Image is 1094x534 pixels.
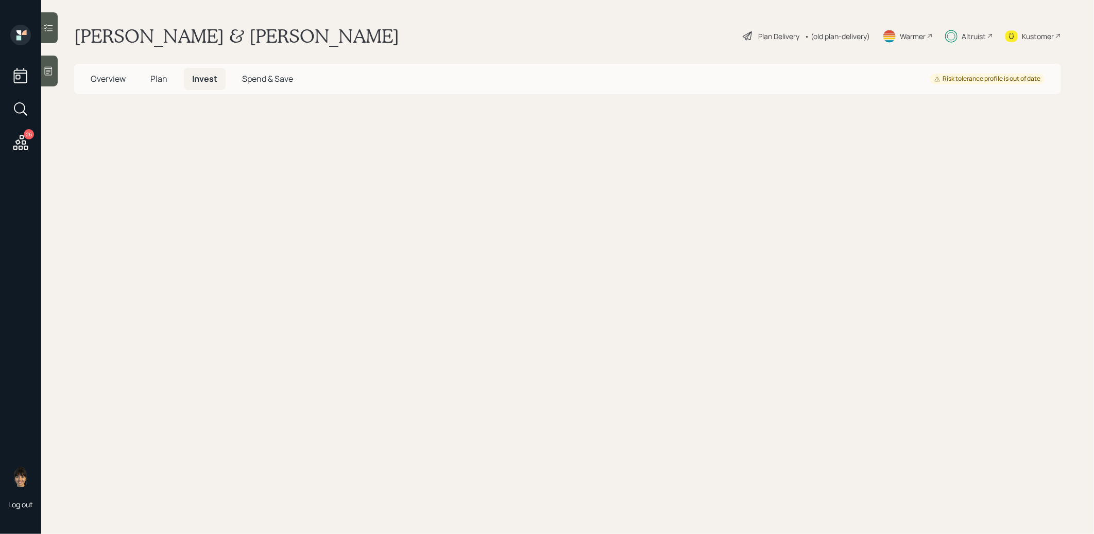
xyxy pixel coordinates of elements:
[758,31,799,42] div: Plan Delivery
[242,73,293,84] span: Spend & Save
[805,31,870,42] div: • (old plan-delivery)
[91,73,126,84] span: Overview
[10,467,31,487] img: treva-nostdahl-headshot.png
[962,31,986,42] div: Altruist
[74,25,399,47] h1: [PERSON_NAME] & [PERSON_NAME]
[1022,31,1054,42] div: Kustomer
[934,75,1040,83] div: Risk tolerance profile is out of date
[24,129,34,139] div: 26
[8,500,33,509] div: Log out
[900,31,926,42] div: Warmer
[150,73,167,84] span: Plan
[192,73,217,84] span: Invest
